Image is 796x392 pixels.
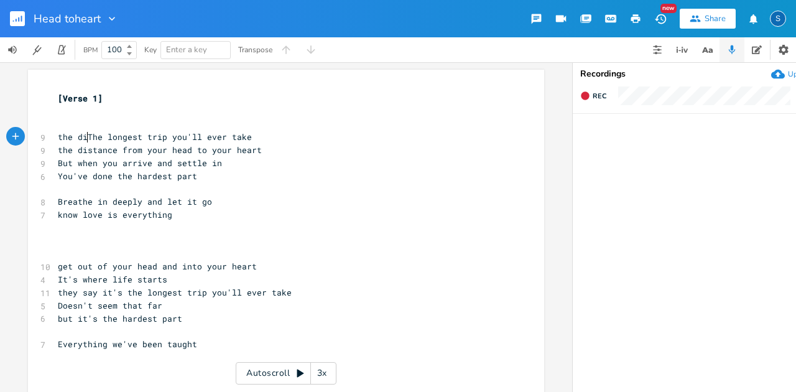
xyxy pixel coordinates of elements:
[58,300,162,311] span: Doesn't seem that far
[58,287,292,298] span: they say it's the longest trip you'll ever take
[58,209,172,220] span: know love is everything
[166,44,207,55] span: Enter a key
[58,170,197,182] span: You've done the hardest part
[58,313,182,324] span: but it's the hardest part
[144,46,157,54] div: Key
[238,46,272,54] div: Transpose
[58,196,212,207] span: Breathe in deeply and let it go
[705,13,726,24] div: Share
[770,11,786,27] div: Sarah Cade Music
[311,362,333,385] div: 3x
[58,131,252,142] span: the diThe longest trip you'll ever take
[648,7,673,30] button: New
[83,47,98,54] div: BPM
[58,338,197,350] span: Everything we've been taught
[236,362,336,385] div: Autoscroll
[680,9,736,29] button: Share
[770,4,786,33] button: S
[58,93,103,104] span: [Verse 1]
[58,157,222,169] span: But when you arrive and settle in
[660,4,677,13] div: New
[58,144,262,156] span: the distance from your head to your heart
[34,13,101,24] span: Head toheart
[58,274,167,285] span: It's where life starts
[593,91,606,101] span: Rec
[575,86,611,106] button: Rec
[58,261,257,272] span: get out of your head and into your heart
